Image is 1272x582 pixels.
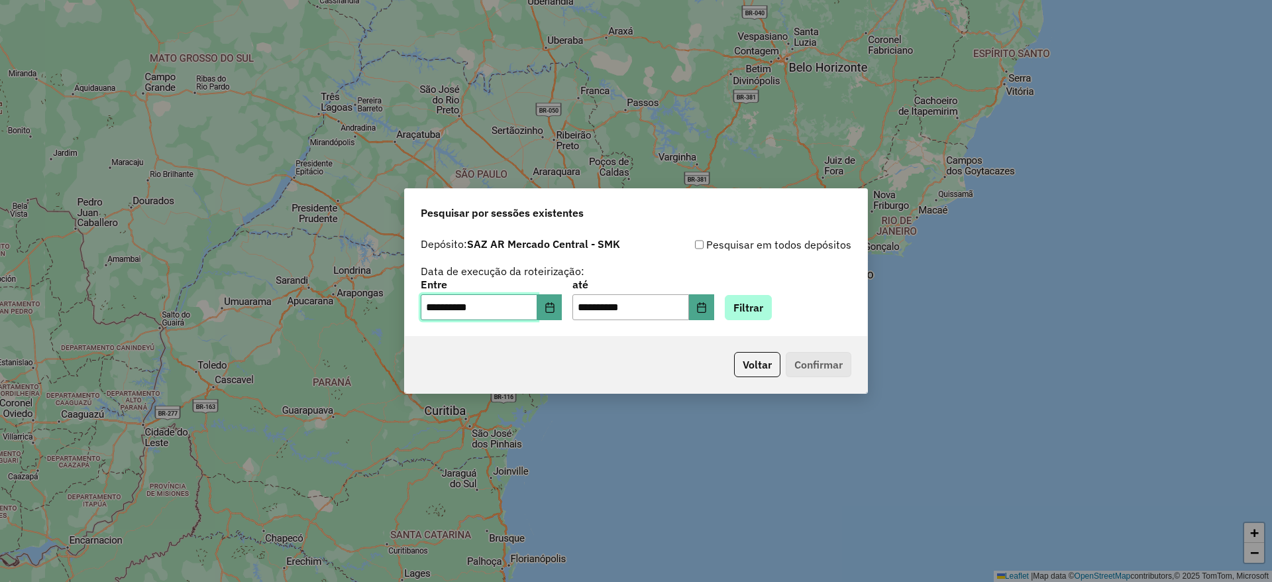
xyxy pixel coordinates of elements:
[421,276,562,292] label: Entre
[636,237,851,253] div: Pesquisar em todos depósitos
[467,237,620,251] strong: SAZ AR Mercado Central - SMK
[572,276,714,292] label: até
[421,236,620,252] label: Depósito:
[421,263,584,279] label: Data de execução da roteirização:
[537,294,562,321] button: Choose Date
[689,294,714,321] button: Choose Date
[421,205,584,221] span: Pesquisar por sessões existentes
[725,295,772,320] button: Filtrar
[734,352,780,377] button: Voltar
